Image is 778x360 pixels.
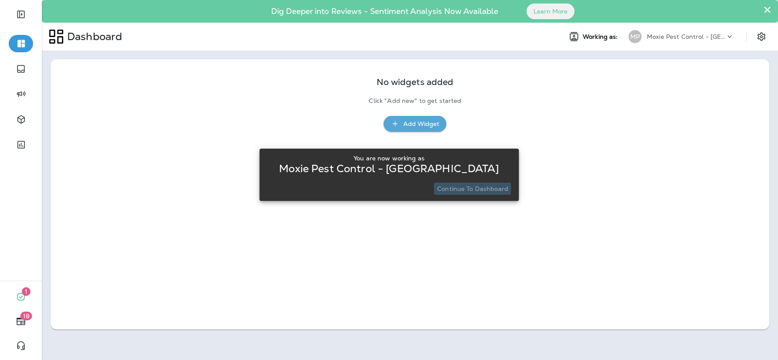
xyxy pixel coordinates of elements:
div: MP [629,30,642,43]
button: Continue to Dashboard [434,183,512,195]
p: You are now working as [353,155,425,162]
button: 1 [9,288,33,306]
button: 18 [9,312,33,330]
span: Working as: [583,33,620,41]
p: Moxie Pest Control - [GEOGRAPHIC_DATA] [279,165,499,172]
p: Continue to Dashboard [437,185,508,192]
button: Learn More [527,3,574,19]
button: Close [763,3,771,17]
p: Dashboard [64,30,122,43]
button: Expand Sidebar [9,6,33,23]
p: Dig Deeper into Reviews - Sentiment Analysis Now Available [246,10,523,13]
span: 1 [22,287,31,296]
button: Settings [754,29,769,44]
span: 18 [20,312,32,320]
p: Moxie Pest Control - [GEOGRAPHIC_DATA] [647,33,725,40]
